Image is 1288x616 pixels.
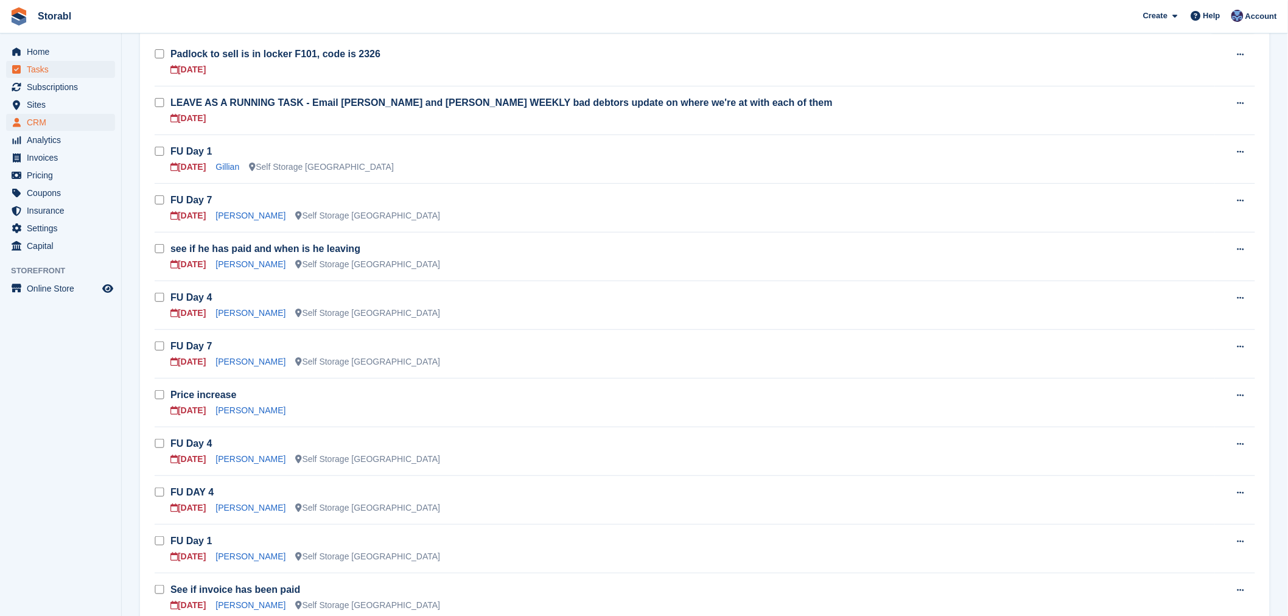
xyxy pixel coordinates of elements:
a: FU Day 4 [170,292,212,303]
div: Self Storage [GEOGRAPHIC_DATA] [296,258,441,271]
a: [PERSON_NAME] [215,454,285,464]
a: [PERSON_NAME] [215,357,285,366]
span: Create [1143,10,1167,22]
a: menu [6,202,115,219]
span: Sites [27,96,100,113]
a: see if he has paid and when is he leaving [170,243,360,254]
a: FU Day 1 [170,536,212,546]
a: [PERSON_NAME] [215,211,285,220]
div: Self Storage [GEOGRAPHIC_DATA] [296,453,441,466]
a: [PERSON_NAME] [215,259,285,269]
span: Online Store [27,280,100,297]
a: [PERSON_NAME] [215,405,285,415]
div: Self Storage [GEOGRAPHIC_DATA] [296,502,441,514]
a: Padlock to sell is in locker F101, code is 2326 [170,49,380,59]
div: Self Storage [GEOGRAPHIC_DATA] [296,355,441,368]
span: Account [1245,10,1277,23]
a: Storabl [33,6,76,26]
div: [DATE] [170,63,206,76]
div: [DATE] [170,550,206,563]
img: Tegan Ewart [1231,10,1244,22]
img: stora-icon-8386f47178a22dfd0bd8f6a31ec36ba5ce8667c1dd55bd0f319d3a0aa187defe.svg [10,7,28,26]
a: Gillian [215,162,239,172]
span: Capital [27,237,100,254]
a: Preview store [100,281,115,296]
a: Price increase [170,390,237,400]
span: Home [27,43,100,60]
a: [PERSON_NAME] [215,503,285,513]
span: CRM [27,114,100,131]
div: [DATE] [170,355,206,368]
a: FU Day 1 [170,146,212,156]
div: [DATE] [170,112,206,125]
a: menu [6,43,115,60]
a: FU Day 7 [170,195,212,205]
span: Help [1203,10,1220,22]
a: [PERSON_NAME] [215,551,285,561]
a: menu [6,61,115,78]
a: [PERSON_NAME] [215,600,285,610]
div: [DATE] [170,209,206,222]
a: FU Day 4 [170,438,212,449]
a: menu [6,114,115,131]
a: menu [6,131,115,149]
div: [DATE] [170,453,206,466]
a: FU DAY 4 [170,487,214,497]
div: [DATE] [170,404,206,417]
a: menu [6,167,115,184]
span: Tasks [27,61,100,78]
div: Self Storage [GEOGRAPHIC_DATA] [296,599,441,612]
a: See if invoice has been paid [170,584,300,595]
span: Subscriptions [27,79,100,96]
a: menu [6,96,115,113]
span: Coupons [27,184,100,201]
span: Invoices [27,149,100,166]
div: Self Storage [GEOGRAPHIC_DATA] [296,307,441,320]
div: [DATE] [170,502,206,514]
a: [PERSON_NAME] [215,308,285,318]
div: Self Storage [GEOGRAPHIC_DATA] [296,209,441,222]
a: menu [6,220,115,237]
a: menu [6,79,115,96]
a: LEAVE AS A RUNNING TASK - Email [PERSON_NAME] and [PERSON_NAME] WEEKLY bad debtors update on wher... [170,97,833,108]
span: Storefront [11,265,121,277]
a: FU Day 7 [170,341,212,351]
a: menu [6,149,115,166]
div: [DATE] [170,307,206,320]
div: Self Storage [GEOGRAPHIC_DATA] [249,161,394,173]
div: [DATE] [170,599,206,612]
div: [DATE] [170,258,206,271]
div: Self Storage [GEOGRAPHIC_DATA] [296,550,441,563]
a: menu [6,184,115,201]
span: Analytics [27,131,100,149]
span: Pricing [27,167,100,184]
div: [DATE] [170,161,206,173]
span: Insurance [27,202,100,219]
a: menu [6,280,115,297]
span: Settings [27,220,100,237]
a: menu [6,237,115,254]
